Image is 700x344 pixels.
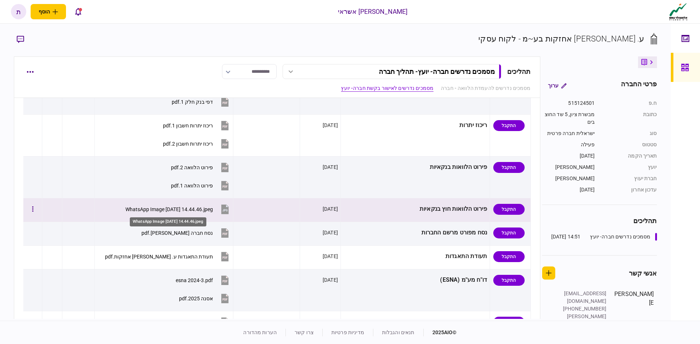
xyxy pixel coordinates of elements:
div: נסח מפורט מרשם החברות [343,225,487,241]
a: הערות מהדורה [243,329,277,335]
div: פירוט הלוואות בנקאיות [343,159,487,175]
div: תאריך הקמה [602,152,657,160]
div: [DATE] [323,122,338,129]
div: © 2025 AIO [423,329,457,336]
button: ת [11,4,26,19]
div: [DATE] [542,186,595,194]
div: WhatsApp Image 2025-09-15 at 14.44.46.jpeg [125,206,213,212]
div: סטטוס [602,141,657,149]
div: מסמכים נדרשים חברה- יועץ - תהליך חברה [379,68,495,75]
div: [DATE] [323,163,338,171]
div: [PERSON_NAME] [559,313,607,320]
div: עדכון אחרון [602,186,657,194]
div: [DATE] [323,253,338,260]
div: [DATE] [323,229,338,236]
button: פתח רשימת התראות [70,4,86,19]
div: התקבל [493,251,525,262]
button: נסח חברה אבוטבול.pdf [141,225,230,241]
div: פרטי החברה [621,79,657,92]
div: דו"ח מע"מ (ESNA) [343,272,487,288]
button: תעודת התאגדות ע. אבוטבול אחזקות.pdf [105,248,230,265]
div: [PHONE_NUMBER] [559,305,607,313]
div: ע. [PERSON_NAME] אחזקות בע~מ - לקוח עסקי [478,33,644,45]
button: ריכוז יתרות חשבון 1.pdf [163,117,230,134]
div: ריכוז יתרות חשבון 1.pdf [163,123,213,128]
button: esna 2024-3.pdf [176,272,230,288]
div: [DATE] [323,205,338,213]
div: [PERSON_NAME] אשראי [338,7,408,16]
div: התקבל [493,162,525,173]
div: [PERSON_NAME] [542,163,595,171]
div: [DATE] [323,318,338,325]
div: WhatsApp Image [DATE] 14.44.46.jpeg [130,217,206,226]
div: פירוט הלוואות חוץ בנקאיות [343,201,487,217]
div: סוג [602,130,657,137]
div: התקבל [493,228,525,238]
a: מדיניות פרטיות [331,329,364,335]
div: דפי בנק חלק 1.pdf [172,99,213,105]
div: התקבל [493,317,525,328]
img: client company logo [668,3,689,21]
div: תהליכים [542,216,657,226]
div: יועץ [602,163,657,171]
div: כתובת [602,111,657,126]
div: התקבל [493,204,525,215]
div: אסנה 2025.pdf [179,296,213,301]
div: ח.פ [602,99,657,107]
div: תהליכים [507,67,531,76]
div: 515124501 [542,99,595,107]
div: התקבל [493,275,525,286]
div: התקבל [493,120,525,131]
div: [DATE] [323,276,338,284]
div: esna 2024-3.pdf [176,277,213,283]
div: [PERSON_NAME] [542,175,595,182]
div: [EMAIL_ADDRESS][DOMAIN_NAME] [559,290,607,305]
button: ביטוח לאומי 2024-2025.pdf [146,314,230,330]
button: דפי בנק חלק 1.pdf [172,94,230,110]
div: תעודת התאגדות [343,248,487,265]
a: צרו קשר [295,329,314,335]
div: [PERSON_NAME] [614,290,654,336]
div: מסמכים נדרשים חברה- יועץ [590,233,650,241]
button: WhatsApp Image 2025-09-15 at 14.44.46.jpeg [125,201,230,217]
div: נסח חברה אבוטבול.pdf [141,230,213,236]
div: ישראלית חברה פרטית [542,130,595,137]
div: פירוט הלוואה 1.pdf [171,183,213,189]
button: ערוך [542,79,572,92]
a: תנאים והגבלות [382,329,415,335]
button: ריכוז יתרות חשבון 2.pdf [163,135,230,152]
div: חברת יעוץ [602,175,657,182]
button: מסמכים נדרשים חברה- יועץ- תהליך חברה [283,64,501,79]
div: [DATE] [542,152,595,160]
a: מסמכים נדרשים להעמדת הלוואה - חברה [441,84,530,92]
div: אנשי קשר [629,268,657,278]
div: דו"ח ביטוח לאומי עובדים (טופס 102) [343,314,487,330]
button: אסנה 2025.pdf [179,290,230,307]
div: מבשרת ציון, 5 שד החוצבים [542,111,595,126]
button: פירוט הלוואה 1.pdf [171,177,230,194]
div: ריכוז יתרות חשבון 2.pdf [163,141,213,147]
a: מסמכים נדרשים לאישור בקשת חברה- יועץ [341,84,433,92]
div: 14:51 [DATE] [551,233,581,241]
div: פעילה [542,141,595,149]
div: פירוט הלוואה 2.pdf [171,165,213,170]
button: פתח תפריט להוספת לקוח [31,4,66,19]
a: מסמכים נדרשים חברה- יועץ14:51 [DATE] [551,233,657,241]
button: פירוט הלוואה 2.pdf [171,159,230,175]
div: ריכוז יתרות [343,117,487,134]
div: תעודת התאגדות ע. אבוטבול אחזקות.pdf [105,254,213,260]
